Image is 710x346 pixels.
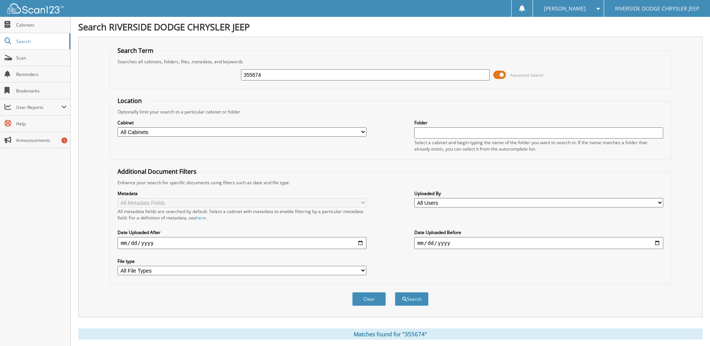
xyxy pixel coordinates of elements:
[196,215,206,221] a: here
[544,6,586,11] span: [PERSON_NAME]
[114,46,157,55] legend: Search Term
[16,38,65,45] span: Search
[414,229,663,236] label: Date Uploaded Before
[114,97,146,105] legend: Location
[16,22,67,28] span: Cabinets
[114,58,667,65] div: Searches all cabinets, folders, files, metadata, and keywords
[78,328,703,340] div: Matches found for "355674"
[510,72,543,78] span: Advanced Search
[16,104,61,110] span: User Reports
[114,167,200,176] legend: Additional Document Filters
[118,229,366,236] label: Date Uploaded After
[61,137,67,143] div: 1
[16,71,67,78] span: Reminders
[78,21,703,33] h1: Search RIVERSIDE DODGE CHRYSLER JEEP
[114,179,667,186] div: Enhance your search for specific documents using filters such as date and file type.
[118,237,366,249] input: start
[118,119,366,126] label: Cabinet
[7,3,64,13] img: scan123-logo-white.svg
[615,6,699,11] span: RIVERSIDE DODGE CHRYSLER JEEP
[414,237,663,249] input: end
[114,109,667,115] div: Optionally limit your search to a particular cabinet or folder
[16,88,67,94] span: Bookmarks
[16,55,67,61] span: Scan
[395,292,429,306] button: Search
[414,139,663,152] div: Select a cabinet and begin typing the name of the folder you want to search in. If the name match...
[118,258,366,264] label: File type
[118,190,366,197] label: Metadata
[414,119,663,126] label: Folder
[352,292,386,306] button: Clear
[16,121,67,127] span: Help
[16,137,67,143] span: Announcements
[118,208,366,221] div: All metadata fields are searched by default. Select a cabinet with metadata to enable filtering b...
[414,190,663,197] label: Uploaded By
